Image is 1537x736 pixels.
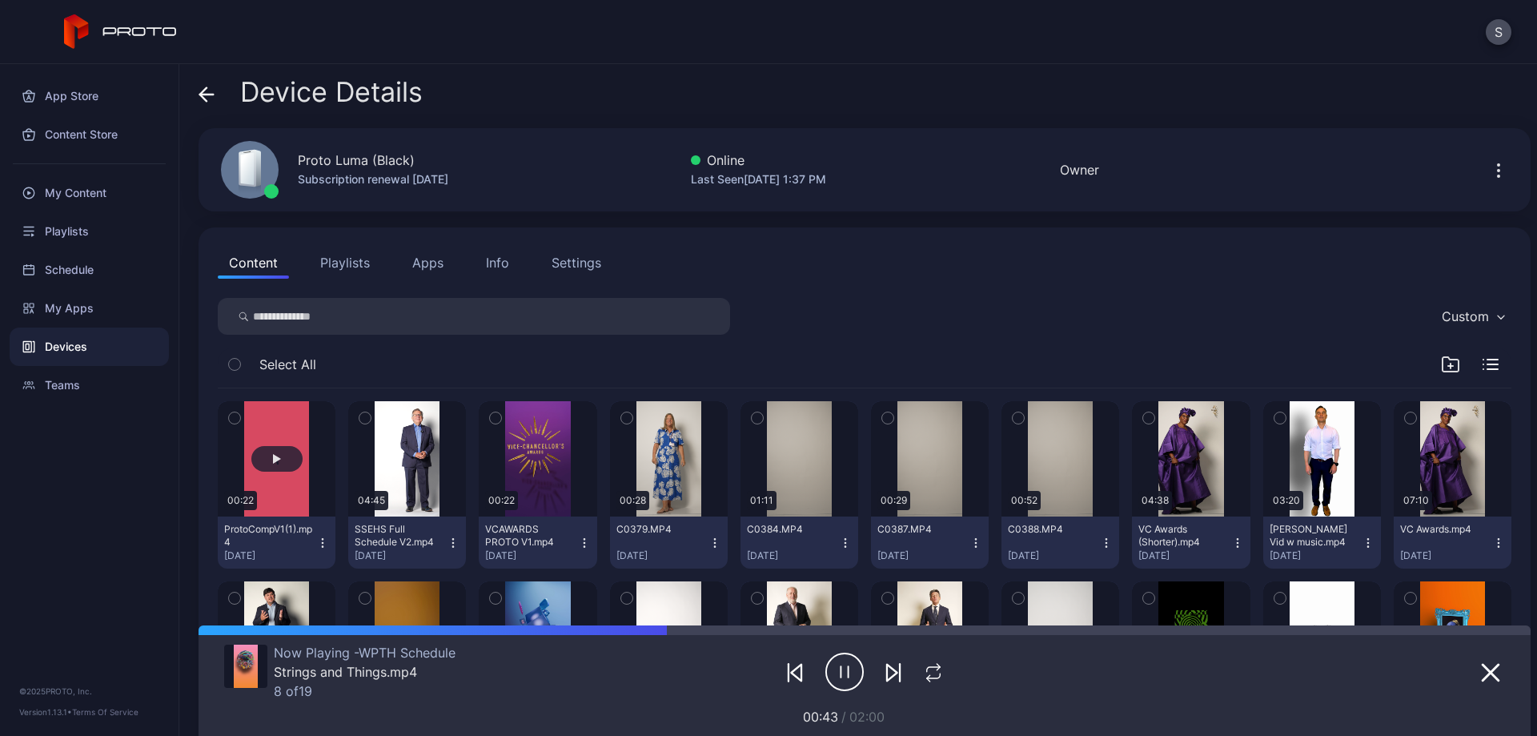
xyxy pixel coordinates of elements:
[1138,549,1230,562] div: [DATE]
[486,253,509,272] div: Info
[348,517,466,569] button: SSEHS Full Schedule V2.mp4[DATE]
[616,549,708,562] div: [DATE]
[19,707,72,717] span: Version 1.13.1 •
[10,251,169,289] a: Schedule
[552,253,601,272] div: Settings
[355,523,443,549] div: SSEHS Full Schedule V2.mp4
[10,115,169,154] a: Content Store
[298,151,415,170] div: Proto Luma (Black)
[841,709,846,725] span: /
[1394,517,1511,569] button: VC Awards.mp4[DATE]
[610,517,728,569] button: C0379.MP4[DATE]
[19,685,159,698] div: © 2025 PROTO, Inc.
[1486,19,1511,45] button: S
[475,247,520,279] button: Info
[691,170,826,189] div: Last Seen [DATE] 1:37 PM
[354,645,455,661] span: WPTH Schedule
[274,645,455,661] div: Now Playing
[849,709,885,725] span: 02:00
[1400,523,1488,536] div: VC Awards.mp4
[1400,549,1492,562] div: [DATE]
[485,523,573,549] div: VCAWARDS PROTO V1.mp4
[540,247,612,279] button: Settings
[1263,517,1381,569] button: [PERSON_NAME] Vid w music.mp4[DATE]
[401,247,455,279] button: Apps
[877,523,965,536] div: C0387.MP4
[877,549,969,562] div: [DATE]
[309,247,381,279] button: Playlists
[740,517,858,569] button: C0384.MP4[DATE]
[10,328,169,366] a: Devices
[1008,549,1100,562] div: [DATE]
[10,366,169,404] a: Teams
[479,517,596,569] button: VCAWARDS PROTO V1.mp4[DATE]
[1132,517,1250,569] button: VC Awards (Shorter).mp4[DATE]
[1270,549,1362,562] div: [DATE]
[691,151,826,170] div: Online
[485,549,577,562] div: [DATE]
[218,517,335,569] button: ProtoCompV1(1).mp4[DATE]
[259,355,316,374] span: Select All
[616,523,704,536] div: C0379.MP4
[274,664,455,680] div: Strings and Things.mp4
[10,174,169,212] a: My Content
[747,523,835,536] div: C0384.MP4
[803,709,838,725] span: 00:43
[274,683,455,699] div: 8 of 19
[871,517,989,569] button: C0387.MP4[DATE]
[10,212,169,251] a: Playlists
[1008,523,1096,536] div: C0388.MP4
[10,289,169,328] a: My Apps
[224,523,312,549] div: ProtoCompV1(1).mp4
[1001,517,1119,569] button: C0388.MP4[DATE]
[218,247,289,279] button: Content
[1138,523,1226,549] div: VC Awards (Shorter).mp4
[298,170,448,189] div: Subscription renewal [DATE]
[72,707,138,717] a: Terms Of Service
[747,549,839,562] div: [DATE]
[10,77,169,115] a: App Store
[1060,160,1099,179] div: Owner
[355,549,447,562] div: [DATE]
[240,77,423,107] span: Device Details
[1434,298,1511,335] button: Custom
[1270,523,1358,549] div: Sam Grogan Vid w music.mp4
[224,549,316,562] div: [DATE]
[1442,308,1489,324] div: Custom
